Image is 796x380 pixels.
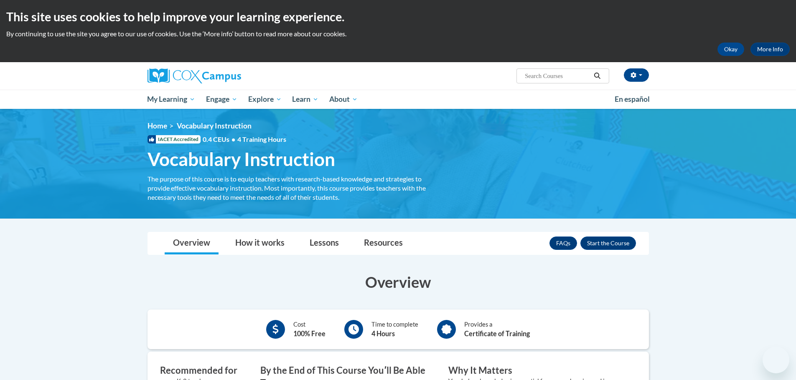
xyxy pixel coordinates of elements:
a: Resources [356,232,411,254]
b: Certificate of Training [464,330,530,337]
button: Enroll [580,237,636,250]
a: Explore [243,90,287,109]
a: Home [148,121,167,130]
a: How it works [227,232,293,254]
button: Account Settings [624,68,649,82]
span: En español [615,95,650,103]
div: The purpose of this course is to equip teachers with research-based knowledge and strategies to p... [148,174,436,202]
img: Cox Campus [148,68,241,83]
span: 4 Training Hours [237,135,286,143]
p: By continuing to use the site you agree to our use of cookies. Use the ‘More info’ button to read... [6,29,790,38]
div: Provides a [464,320,530,339]
b: 4 Hours [371,330,395,337]
button: Okay [717,43,744,56]
a: My Learning [142,90,201,109]
div: Time to complete [371,320,418,339]
a: Cox Campus [148,68,306,83]
span: IACET Accredited [148,135,201,143]
a: About [324,90,363,109]
input: Search Courses [524,71,591,81]
a: Learn [287,90,324,109]
a: More Info [750,43,790,56]
span: My Learning [147,94,195,104]
span: Vocabulary Instruction [177,121,252,130]
span: Explore [248,94,282,104]
a: Overview [165,232,219,254]
a: Lessons [301,232,347,254]
h3: Overview [148,272,649,292]
iframe: Button to launch messaging window [763,347,789,373]
span: • [231,135,235,143]
span: Vocabulary Instruction [148,148,335,170]
a: Engage [201,90,243,109]
h3: Recommended for [160,364,248,377]
a: FAQs [549,237,577,250]
h3: Why It Matters [448,364,624,377]
div: Main menu [135,90,661,109]
b: 100% Free [293,330,326,337]
h2: This site uses cookies to help improve your learning experience. [6,8,790,25]
span: Engage [206,94,237,104]
span: Learn [292,94,318,104]
a: En español [609,91,655,108]
span: 0.4 CEUs [203,135,286,144]
button: Search [591,71,603,81]
div: Cost [293,320,326,339]
span: About [329,94,358,104]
